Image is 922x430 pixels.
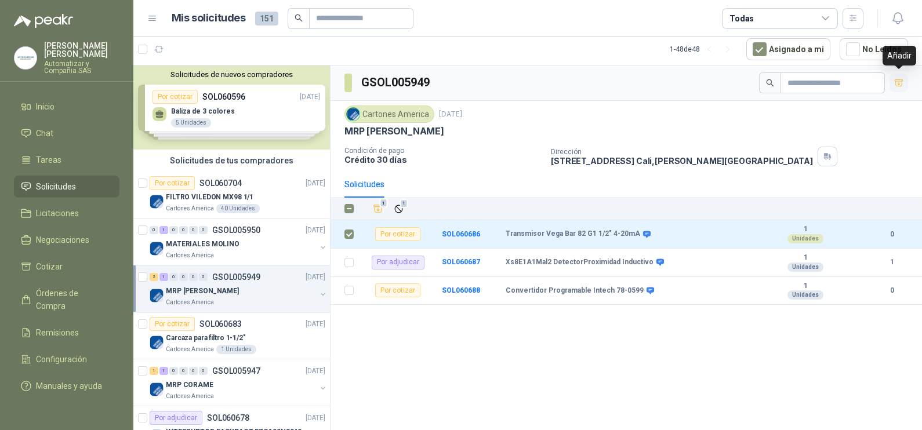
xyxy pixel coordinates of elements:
div: Por cotizar [150,176,195,190]
p: GSOL005947 [212,367,260,375]
p: Crédito 30 días [344,155,542,165]
span: Manuales y ayuda [36,380,102,392]
a: Configuración [14,348,119,370]
img: Company Logo [150,336,164,349]
h1: Mis solicitudes [172,10,246,27]
a: SOL060687 [442,258,480,266]
a: Tareas [14,149,119,171]
button: Añadir [370,201,386,217]
div: 1 [150,367,158,375]
img: Company Logo [150,195,164,209]
div: Solicitudes de nuevos compradoresPor cotizarSOL060596[DATE] Baliza de 3 colores5 UnidadesPor coti... [133,65,330,150]
p: [PERSON_NAME] [PERSON_NAME] [44,42,119,58]
img: Company Logo [150,289,164,303]
div: 0 [189,273,198,281]
p: SOL060678 [207,414,249,422]
h3: GSOL005949 [361,74,431,92]
a: SOL060686 [442,230,480,238]
div: 1 - 48 de 48 [670,40,737,59]
span: 151 [255,12,278,25]
p: Cartones America [166,204,214,213]
div: Por adjudicar [372,256,424,269]
p: [DATE] [306,366,325,377]
img: Logo peakr [14,14,73,28]
div: 1 Unidades [216,345,256,354]
span: Chat [36,127,53,140]
div: 0 [169,273,178,281]
p: Carcaza para filtro 1-1/2" [166,333,246,344]
p: [DATE] [306,272,325,283]
p: [DATE] [439,109,462,120]
p: Cartones America [166,251,214,260]
img: Company Logo [150,242,164,256]
div: 0 [189,367,198,375]
p: [DATE] [306,319,325,330]
button: No Leídos [840,38,908,60]
b: 1 [765,282,845,291]
span: Configuración [36,353,87,366]
div: Cartones America [344,105,434,123]
div: 1 [159,273,168,281]
b: 1 [765,253,845,263]
b: Convertidor Programable Intech 78-0599 [506,286,644,296]
b: 1 [876,257,908,268]
p: MRP CORAME [166,380,213,391]
div: Por adjudicar [150,411,202,425]
p: MRP [PERSON_NAME] [166,286,239,297]
div: 1 [159,367,168,375]
div: 0 [199,367,208,375]
div: 0 [169,226,178,234]
div: Por cotizar [375,227,420,241]
span: 1 [400,199,408,208]
a: 0 1 0 0 0 0 GSOL005950[DATE] Company LogoMATERIALES MOLINOCartones America [150,223,328,260]
div: Por cotizar [150,317,195,331]
div: Todas [729,12,754,25]
span: Licitaciones [36,207,79,220]
a: Por cotizarSOL060704[DATE] Company LogoFILTRO VILEDON MX98 1/1Cartones America40 Unidades [133,172,330,218]
a: Órdenes de Compra [14,282,119,317]
div: Por cotizar [375,283,420,297]
button: Solicitudes de nuevos compradores [138,70,325,79]
a: Remisiones [14,322,119,344]
a: Cotizar [14,256,119,278]
div: Unidades [787,263,823,272]
button: Ignorar [391,201,406,217]
span: Cotizar [36,260,63,273]
b: Xs8E1A1Mal2 DetectorProximidad Inductivo [506,258,654,267]
p: FILTRO VILEDON MX98 1/1 [166,192,253,203]
div: Solicitudes de tus compradores [133,150,330,172]
p: [STREET_ADDRESS] Cali , [PERSON_NAME][GEOGRAPHIC_DATA] [551,156,813,166]
p: Cartones America [166,298,214,307]
div: 1 [159,226,168,234]
p: SOL060704 [199,179,242,187]
b: 1 [765,225,845,234]
p: MATERIALES MOLINO [166,239,239,250]
div: 0 [179,273,188,281]
p: [DATE] [306,413,325,424]
a: Por cotizarSOL060683[DATE] Company LogoCarcaza para filtro 1-1/2"Cartones America1 Unidades [133,312,330,359]
div: 0 [179,226,188,234]
button: Asignado a mi [746,38,830,60]
p: Automatizar y Compañia SAS [44,60,119,74]
span: Inicio [36,100,55,113]
div: 2 [150,273,158,281]
p: SOL060683 [199,320,242,328]
span: Negociaciones [36,234,89,246]
div: 0 [199,273,208,281]
a: SOL060688 [442,286,480,294]
div: 0 [169,367,178,375]
img: Company Logo [347,108,360,121]
img: Company Logo [150,382,164,396]
p: Dirección [551,148,813,156]
div: Añadir [883,46,916,65]
p: [DATE] [306,178,325,189]
b: Transmisor Vega Bar 82 G1 1/2" 4-20mA [506,229,640,239]
p: Cartones America [166,345,214,354]
div: Solicitudes [344,178,384,191]
p: Cartones America [166,392,214,401]
p: [DATE] [306,225,325,236]
a: 1 1 0 0 0 0 GSOL005947[DATE] Company LogoMRP CORAMECartones America [150,364,328,401]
